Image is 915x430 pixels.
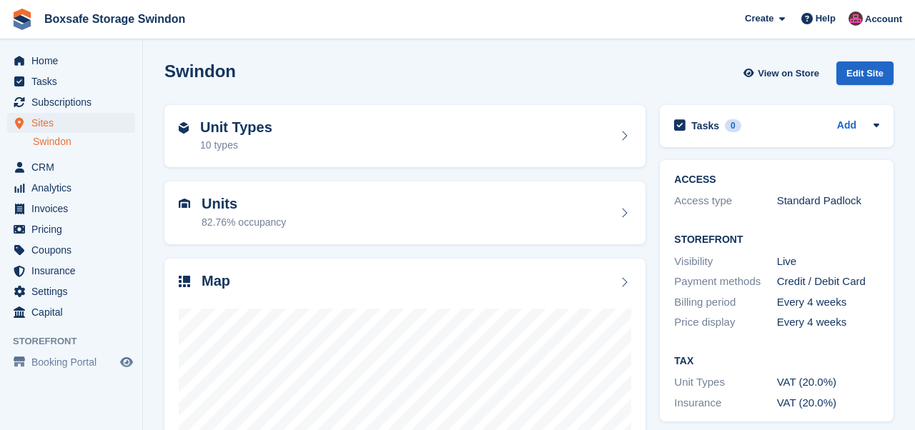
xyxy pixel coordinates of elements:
span: Settings [31,281,117,301]
h2: Tax [674,356,879,367]
span: Create [745,11,773,26]
div: Visibility [674,254,776,270]
div: 0 [725,119,741,132]
a: Swindon [33,135,135,149]
a: Units 82.76% occupancy [164,181,646,244]
div: Access type [674,193,776,209]
img: unit-icn-7be61d7bf1b0ce9d3e12c5938cc71ed9869f7b940bace4675aadf7bd6d80202e.svg [179,199,190,209]
span: Capital [31,302,117,322]
span: Coupons [31,240,117,260]
a: Add [837,118,856,134]
span: Booking Portal [31,352,117,372]
a: menu [7,71,135,91]
span: Help [816,11,836,26]
div: Credit / Debit Card [777,274,879,290]
img: Philip Matthews [849,11,863,26]
span: Tasks [31,71,117,91]
h2: Swindon [164,61,236,81]
a: Unit Types 10 types [164,105,646,168]
a: Preview store [118,354,135,371]
a: menu [7,261,135,281]
a: menu [7,219,135,239]
a: Edit Site [836,61,894,91]
span: Home [31,51,117,71]
div: Unit Types [674,374,776,391]
span: View on Store [758,66,819,81]
a: menu [7,281,135,301]
div: 10 types [200,138,272,153]
div: Insurance [674,395,776,411]
a: menu [7,240,135,260]
div: Edit Site [836,61,894,85]
a: menu [7,302,135,322]
div: Payment methods [674,274,776,290]
div: Price display [674,314,776,331]
span: Sites [31,113,117,133]
a: menu [7,157,135,177]
a: View on Store [741,61,825,85]
a: menu [7,51,135,71]
div: Every 4 weeks [777,314,879,331]
a: menu [7,178,135,198]
h2: Tasks [691,119,719,132]
img: stora-icon-8386f47178a22dfd0bd8f6a31ec36ba5ce8667c1dd55bd0f319d3a0aa187defe.svg [11,9,33,30]
span: Analytics [31,178,117,198]
h2: Unit Types [200,119,272,136]
img: unit-type-icn-2b2737a686de81e16bb02015468b77c625bbabd49415b5ef34ead5e3b44a266d.svg [179,122,189,134]
span: Storefront [13,334,142,349]
span: CRM [31,157,117,177]
a: Boxsafe Storage Swindon [39,7,191,31]
h2: Map [202,273,230,289]
span: Pricing [31,219,117,239]
div: Billing period [674,294,776,311]
div: 82.76% occupancy [202,215,286,230]
a: menu [7,92,135,112]
h2: Storefront [674,234,879,246]
a: menu [7,113,135,133]
span: Subscriptions [31,92,117,112]
h2: Units [202,196,286,212]
div: VAT (20.0%) [777,374,879,391]
span: Insurance [31,261,117,281]
img: map-icn-33ee37083ee616e46c38cad1a60f524a97daa1e2b2c8c0bc3eb3415660979fc1.svg [179,276,190,287]
div: Live [777,254,879,270]
div: Every 4 weeks [777,294,879,311]
span: Invoices [31,199,117,219]
a: menu [7,199,135,219]
h2: ACCESS [674,174,879,186]
div: VAT (20.0%) [777,395,879,411]
a: menu [7,352,135,372]
span: Account [865,12,902,26]
div: Standard Padlock [777,193,879,209]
